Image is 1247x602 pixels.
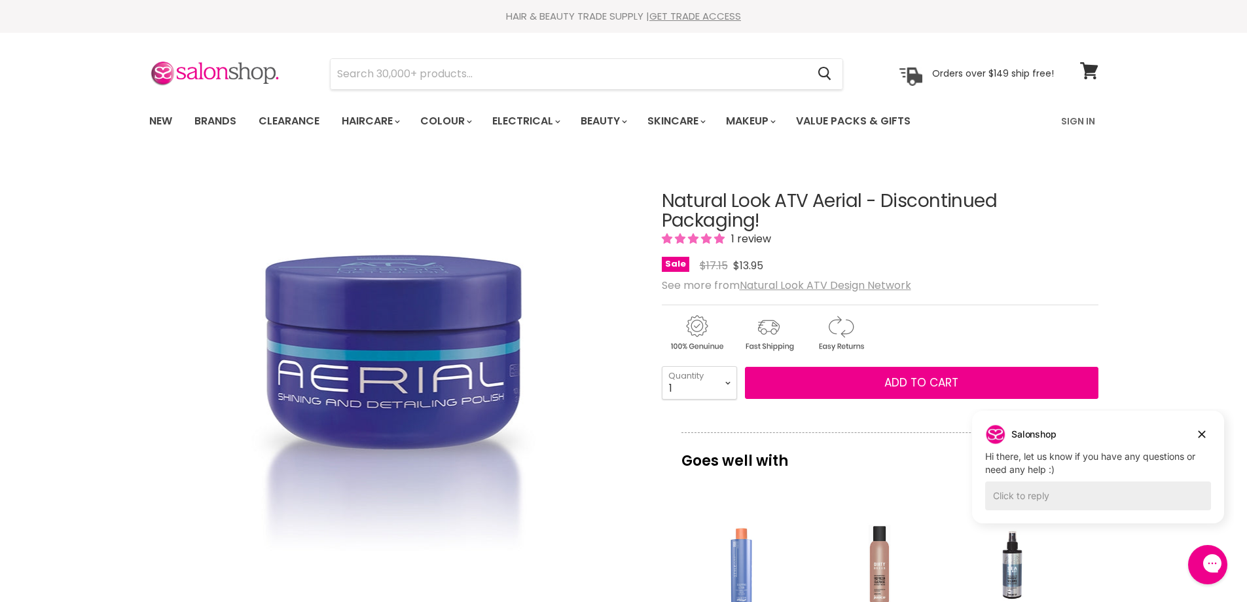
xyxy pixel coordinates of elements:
[139,107,182,135] a: New
[962,409,1234,543] iframe: Gorgias live chat campaigns
[1053,107,1103,135] a: Sign In
[806,313,875,353] img: returns.gif
[649,9,741,23] a: GET TRADE ACCESS
[482,107,568,135] a: Electrical
[716,107,784,135] a: Makeup
[139,102,987,140] ul: Main menu
[808,59,842,89] button: Search
[786,107,920,135] a: Value Packs & Gifts
[733,258,763,273] span: $13.95
[571,107,635,135] a: Beauty
[330,58,843,90] form: Product
[133,102,1115,140] nav: Main
[745,367,1098,400] button: Add to cart
[662,191,1098,232] h1: Natural Look ATV Aerial - Discontinued Packaging!
[638,107,714,135] a: Skincare
[700,258,728,273] span: $17.15
[932,67,1054,79] p: Orders over $149 ship free!
[331,59,808,89] input: Search
[884,375,958,390] span: Add to cart
[662,231,727,246] span: 5.00 stars
[734,313,803,353] img: shipping.gif
[185,107,246,135] a: Brands
[249,107,329,135] a: Clearance
[332,107,408,135] a: Haircare
[410,107,480,135] a: Colour
[740,278,911,293] a: Natural Look ATV Design Network
[727,231,771,246] span: 1 review
[662,278,911,293] span: See more from
[1182,540,1234,589] iframe: Gorgias live chat messenger
[662,257,689,272] span: Sale
[681,432,1079,476] p: Goes well with
[662,366,737,399] select: Quantity
[662,313,731,353] img: genuine.gif
[133,10,1115,23] div: HAIR & BEAUTY TRADE SUPPLY |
